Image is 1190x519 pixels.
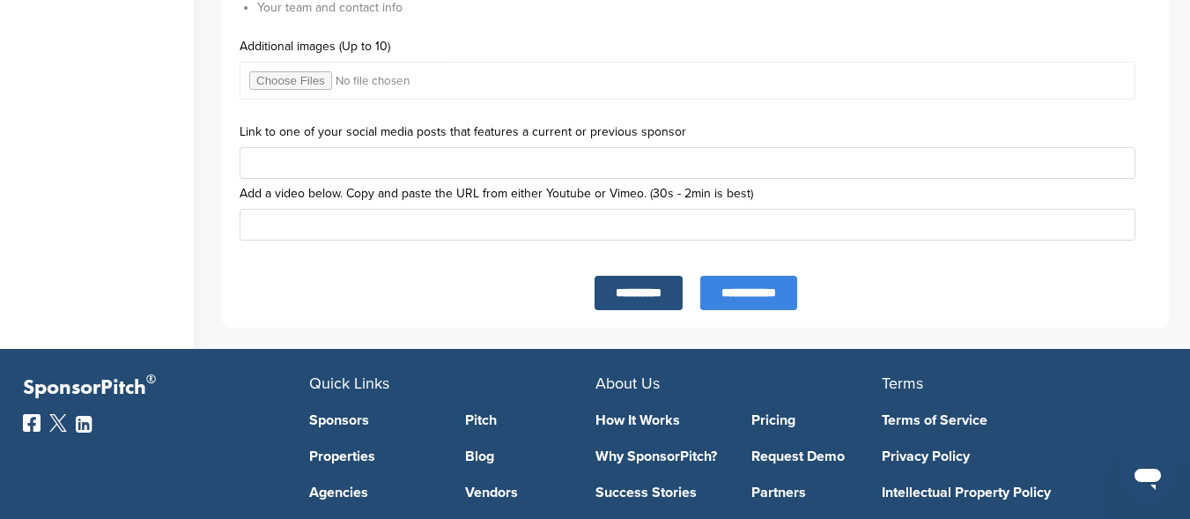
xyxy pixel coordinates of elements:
a: Properties [309,449,440,463]
a: Request Demo [751,449,882,463]
span: Terms [882,374,923,393]
a: Pitch [465,413,595,427]
a: Sponsors [309,413,440,427]
a: Agencies [309,486,440,500]
p: SponsorPitch [23,375,309,401]
a: Privacy Policy [882,449,1142,463]
img: Facebook [23,414,41,432]
a: Pricing [751,413,882,427]
a: Intellectual Property Policy [882,486,1142,500]
a: Blog [465,449,595,463]
a: Terms of Service [882,413,1142,427]
a: Vendors [465,486,595,500]
label: Additional images (Up to 10) [240,41,1151,53]
label: Link to one of your social media posts that features a current or previous sponsor [240,126,1151,138]
a: Why SponsorPitch? [595,449,726,463]
span: Quick Links [309,374,389,393]
label: Add a video below. Copy and paste the URL from either Youtube or Vimeo. (30s - 2min is best) [240,188,1151,200]
iframe: Button to launch messaging window [1120,449,1176,505]
a: Success Stories [595,486,726,500]
span: ® [146,368,156,390]
img: Twitter [49,414,67,432]
a: How It Works [595,413,726,427]
a: Partners [751,486,882,500]
span: About Us [595,374,660,393]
